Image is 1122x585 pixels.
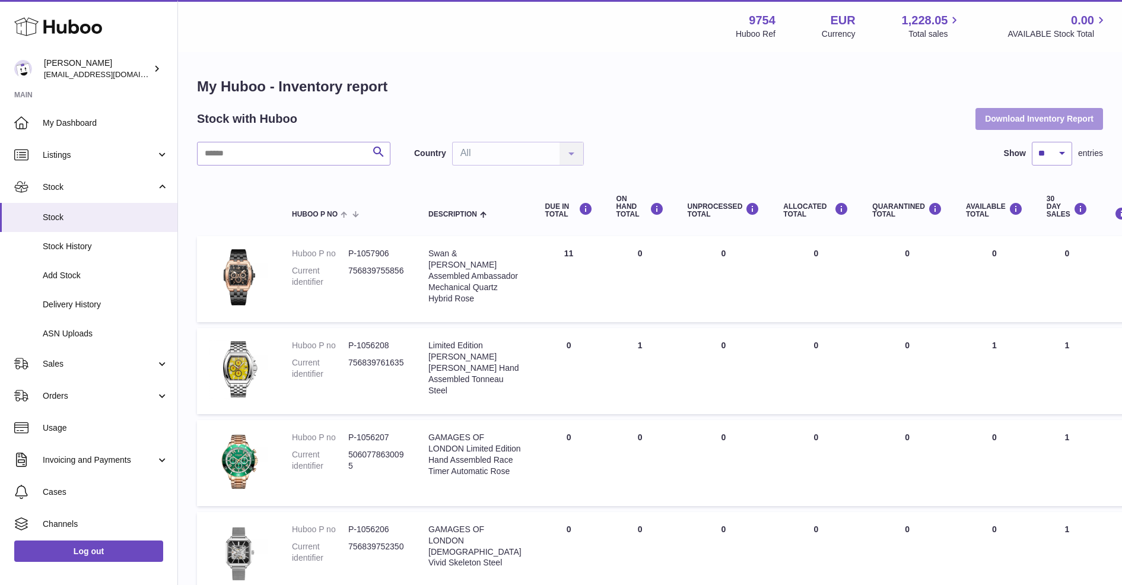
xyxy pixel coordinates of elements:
dd: P-1056208 [348,340,405,351]
dd: 756839755856 [348,265,405,288]
dt: Current identifier [292,265,348,288]
a: 1,228.05 Total sales [902,12,962,40]
h2: Stock with Huboo [197,111,297,127]
td: 0 [954,236,1035,322]
dt: Huboo P no [292,248,348,259]
span: Usage [43,422,169,434]
label: Country [414,148,446,159]
div: DUE IN TOTAL [545,202,593,218]
div: [PERSON_NAME] [44,58,151,80]
td: 0 [1035,236,1099,322]
label: Show [1004,148,1026,159]
td: 0 [676,328,772,414]
span: AVAILABLE Stock Total [1007,28,1108,40]
div: 30 DAY SALES [1047,195,1088,219]
dd: P-1056206 [348,524,405,535]
div: ON HAND Total [616,195,664,219]
span: ASN Uploads [43,328,169,339]
td: 0 [605,236,676,322]
div: Currency [822,28,856,40]
dd: 756839761635 [348,357,405,380]
div: Swan & [PERSON_NAME] Assembled Ambassador Mechanical Quartz Hybrid Rose [428,248,522,304]
td: 0 [676,236,772,322]
button: Download Inventory Report [975,108,1103,129]
dd: 756839752350 [348,541,405,564]
td: 0 [771,420,860,506]
td: 0 [605,420,676,506]
td: 0 [771,328,860,414]
a: Log out [14,541,163,562]
td: 11 [533,236,605,322]
td: 0 [533,420,605,506]
dt: Current identifier [292,541,348,564]
dt: Current identifier [292,449,348,472]
span: entries [1078,148,1103,159]
span: Stock [43,182,156,193]
h1: My Huboo - Inventory report [197,77,1103,96]
dd: 5060778630095 [348,449,405,472]
span: Orders [43,390,156,402]
a: 0.00 AVAILABLE Stock Total [1007,12,1108,40]
td: 0 [771,236,860,322]
span: My Dashboard [43,117,169,129]
span: Stock History [43,241,169,252]
span: Sales [43,358,156,370]
img: info@fieldsluxury.london [14,60,32,78]
span: [EMAIL_ADDRESS][DOMAIN_NAME] [44,69,174,79]
dt: Huboo P no [292,340,348,351]
img: product image [209,340,268,399]
span: Listings [43,150,156,161]
span: 0 [905,249,910,258]
td: 1 [954,328,1035,414]
div: QUARANTINED Total [872,202,942,218]
div: ALLOCATED Total [783,202,848,218]
img: product image [209,248,268,307]
dd: P-1057906 [348,248,405,259]
dt: Current identifier [292,357,348,380]
div: UNPROCESSED Total [688,202,760,218]
span: 0.00 [1071,12,1094,28]
div: AVAILABLE Total [966,202,1023,218]
span: Add Stock [43,270,169,281]
span: 0 [905,524,910,534]
span: 0 [905,341,910,350]
dd: P-1056207 [348,432,405,443]
td: 0 [533,328,605,414]
span: Stock [43,212,169,223]
img: product image [209,432,268,491]
span: 0 [905,433,910,442]
strong: 9754 [749,12,775,28]
dt: Huboo P no [292,524,348,535]
div: Huboo Ref [736,28,775,40]
div: GAMAGES OF LONDON [DEMOGRAPHIC_DATA] Vivid Skeleton Steel [428,524,522,569]
span: Cases [43,487,169,498]
span: Delivery History [43,299,169,310]
span: Invoicing and Payments [43,454,156,466]
td: 0 [954,420,1035,506]
div: Limited Edition [PERSON_NAME] [PERSON_NAME] Hand Assembled Tonneau Steel [428,340,522,396]
img: product image [209,524,268,583]
td: 1 [605,328,676,414]
span: Huboo P no [292,211,338,218]
div: GAMAGES OF LONDON Limited Edition Hand Assembled Race Timer Automatic Rose [428,432,522,477]
td: 1 [1035,420,1099,506]
td: 0 [676,420,772,506]
span: Total sales [908,28,961,40]
strong: EUR [830,12,855,28]
span: Channels [43,519,169,530]
td: 1 [1035,328,1099,414]
span: Description [428,211,477,218]
span: 1,228.05 [902,12,948,28]
dt: Huboo P no [292,432,348,443]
